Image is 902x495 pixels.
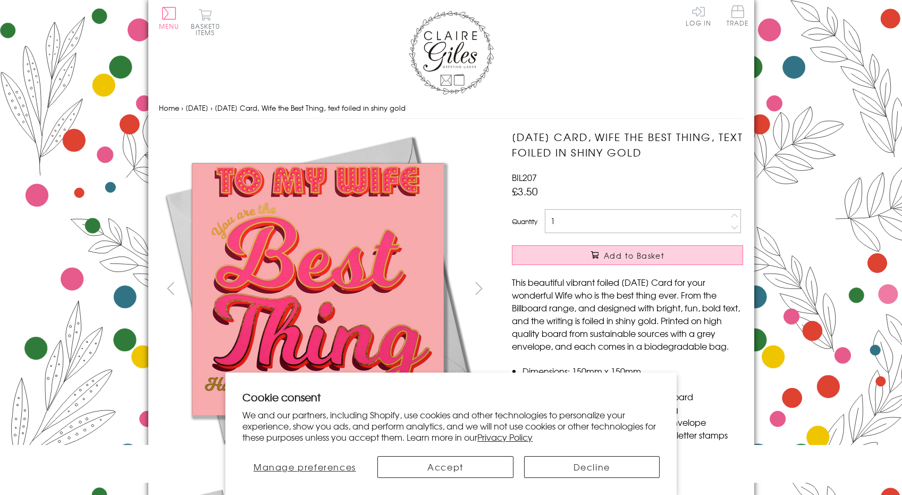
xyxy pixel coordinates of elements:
[727,5,749,26] span: Trade
[512,245,743,265] button: Add to Basket
[158,129,477,449] img: Valentine's Day Card, Wife the Best Thing, text foiled in shiny gold
[467,276,491,300] button: next
[524,456,660,478] button: Decline
[604,250,664,261] span: Add to Basket
[159,7,180,29] button: Menu
[254,460,356,473] span: Manage preferences
[196,21,220,37] span: 0 items
[512,184,538,199] span: £3.50
[159,97,744,119] nav: breadcrumbs
[727,5,749,28] a: Trade
[512,129,743,160] h1: [DATE] Card, Wife the Best Thing, text foiled in shiny gold
[242,456,367,478] button: Manage preferences
[491,129,810,449] img: Valentine's Day Card, Wife the Best Thing, text foiled in shiny gold
[522,365,743,377] li: Dimensions: 150mm x 150mm
[181,103,183,113] span: ›
[186,103,208,113] a: [DATE]
[191,9,220,36] button: Basket0 items
[409,11,494,95] img: Claire Giles Greetings Cards
[215,103,406,113] span: [DATE] Card, Wife the Best Thing, text foiled in shiny gold
[242,390,660,405] h2: Cookie consent
[477,431,533,443] a: Privacy Policy
[512,217,537,226] label: Quantity
[159,276,183,300] button: prev
[686,5,711,26] a: Log In
[512,276,743,352] p: This beautiful vibrant foiled [DATE] Card for your wonderful Wife who is the best thing ever. Fro...
[242,409,660,442] p: We and our partners, including Shopify, use cookies and other technologies to personalize your ex...
[159,103,179,113] a: Home
[512,171,537,184] span: BIL207
[210,103,213,113] span: ›
[159,21,180,31] span: Menu
[377,456,513,478] button: Accept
